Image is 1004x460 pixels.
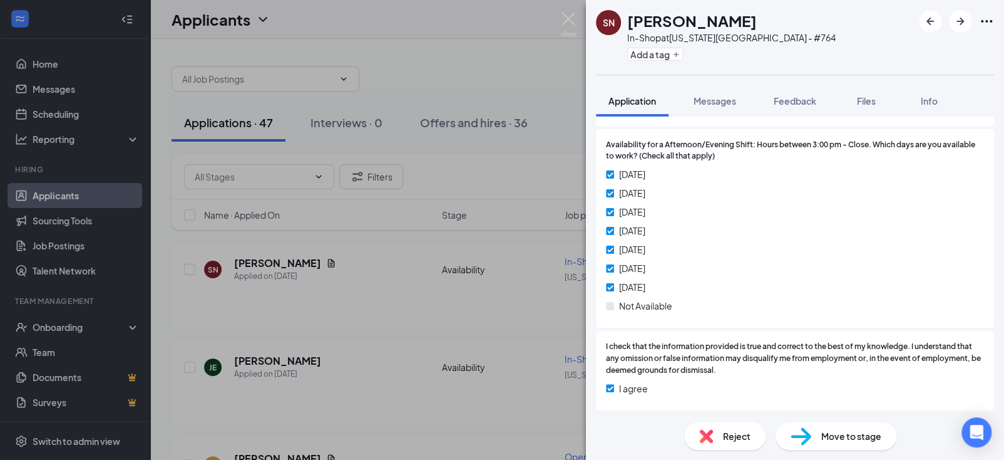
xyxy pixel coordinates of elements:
[979,14,994,29] svg: Ellipses
[603,16,615,29] div: SN
[949,10,971,33] button: ArrowRight
[694,95,736,107] span: Messages
[627,31,836,44] div: In-Shop at [US_STATE][GEOGRAPHIC_DATA] - #764
[619,280,645,294] span: [DATE]
[627,10,757,31] h1: [PERSON_NAME]
[619,243,645,256] span: [DATE]
[821,429,881,443] span: Move to stage
[857,95,876,107] span: Files
[953,14,968,29] svg: ArrowRight
[723,429,750,443] span: Reject
[619,382,648,395] span: I agree
[774,95,816,107] span: Feedback
[921,95,938,107] span: Info
[619,261,645,275] span: [DATE]
[608,95,656,107] span: Application
[619,167,645,181] span: [DATE]
[619,224,645,238] span: [DATE]
[627,48,683,61] button: PlusAdd a tag
[606,341,984,377] span: I check that the information provided is true and correct to the best of my knowledge. I understa...
[961,417,991,447] div: Open Intercom Messenger
[619,186,645,200] span: [DATE]
[619,299,672,313] span: Not Available
[919,10,941,33] button: ArrowLeftNew
[606,139,984,163] span: Availability for a Afternoon/Evening Shift: Hours between 3:00 pm - Close. Which days are you ava...
[672,51,680,58] svg: Plus
[923,14,938,29] svg: ArrowLeftNew
[619,205,645,219] span: [DATE]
